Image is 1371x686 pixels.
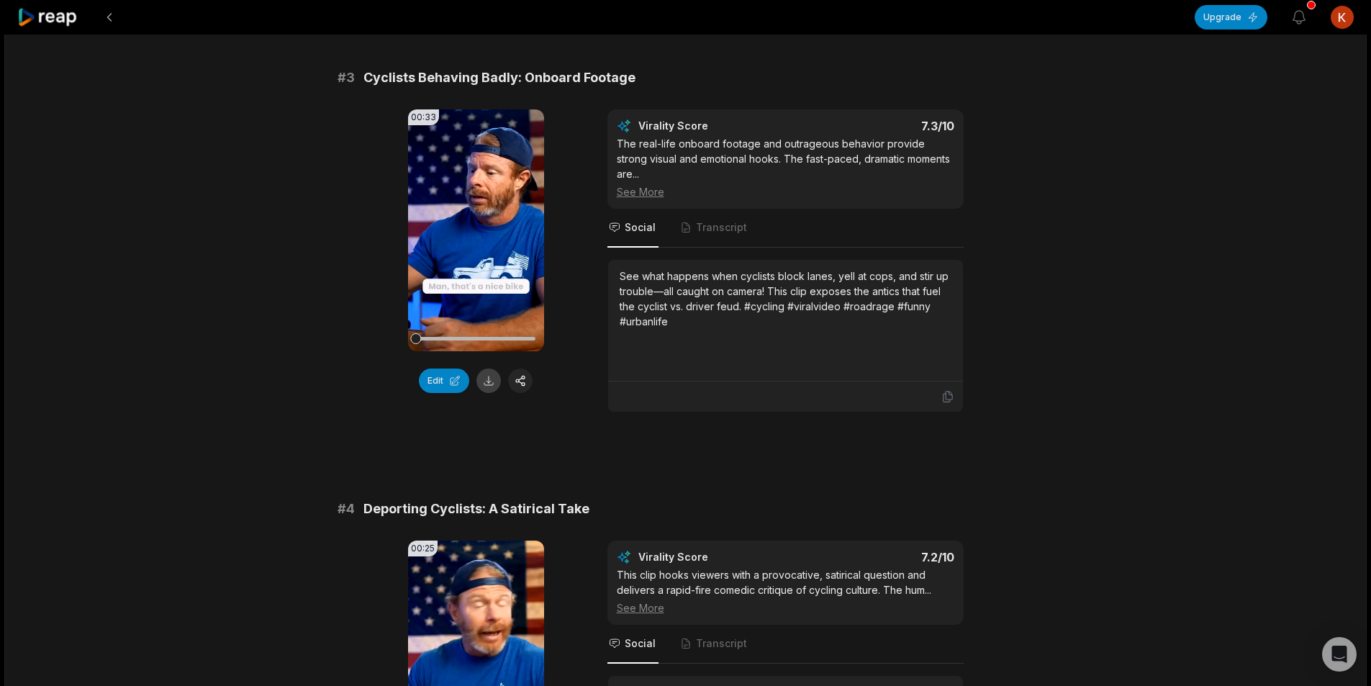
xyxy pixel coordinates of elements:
[1195,5,1267,30] button: Upgrade
[800,550,954,564] div: 7.2 /10
[800,119,954,133] div: 7.3 /10
[338,499,355,519] span: # 4
[625,220,656,235] span: Social
[617,184,954,199] div: See More
[338,68,355,88] span: # 3
[617,600,954,615] div: See More
[617,136,954,199] div: The real-life onboard footage and outrageous behavior provide strong visual and emotional hooks. ...
[620,268,951,329] div: See what happens when cyclists block lanes, yell at cops, and stir up trouble—all caught on camer...
[1322,637,1357,672] div: Open Intercom Messenger
[363,499,589,519] span: Deporting Cyclists: A Satirical Take
[607,209,964,248] nav: Tabs
[638,550,793,564] div: Virality Score
[625,636,656,651] span: Social
[363,68,635,88] span: Cyclists Behaving Badly: Onboard Footage
[617,567,954,615] div: This clip hooks viewers with a provocative, satirical question and delivers a rapid-fire comedic ...
[696,636,747,651] span: Transcript
[638,119,793,133] div: Virality Score
[408,109,544,351] video: Your browser does not support mp4 format.
[607,625,964,664] nav: Tabs
[419,369,469,393] button: Edit
[696,220,747,235] span: Transcript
